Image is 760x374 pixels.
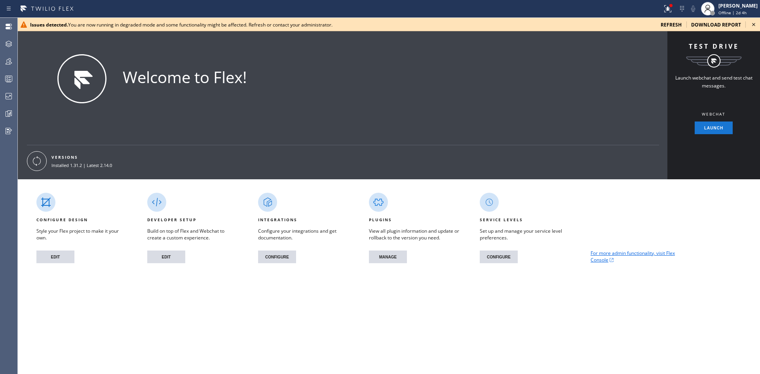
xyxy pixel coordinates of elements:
[691,21,741,28] span: download report
[123,66,247,88] div: Welcome to Flex!
[258,228,350,241] div: Configure your integrations and get documentation.
[591,250,682,263] a: For more admin functionality, visit Flex Console
[258,215,297,224] div: INTEGRATIONS
[30,21,654,28] div: You are now running in degraded mode and some functionality might be affected. Refresh or contact...
[30,21,68,28] b: Issues detected.
[480,215,523,224] div: SERVICE LEVELS
[369,228,461,241] div: View all plugin information and update or rollback to the version you need.
[695,122,733,134] button: Launch
[147,251,185,263] button: EDIT
[718,2,758,9] div: [PERSON_NAME]
[688,3,699,14] button: Mute
[147,215,196,224] div: DEVELOPER SETUP
[689,42,739,51] div: TEST DRIVE
[51,162,125,170] div: Installed 1.31.2 | Latest 2.14.0
[718,10,747,15] span: Offline | 2d 4h
[36,228,128,241] div: Style your Flex project to make it your own.
[480,228,572,241] div: Set up and manage your service level preferences.
[147,228,239,241] div: Build on top of Flex and Webchat to create a custom experience.
[674,74,753,90] div: Launch webchat and send test chat messages.
[51,152,125,162] div: VERSIONS
[480,251,518,263] button: CONFIGURE
[661,21,682,28] span: refresh
[36,215,88,224] div: CONFIGURE DESIGN
[369,251,407,263] button: MANAGE
[258,251,296,263] button: CONFIGURE
[702,111,726,117] div: WEBCHAT
[36,251,74,263] button: EDIT
[369,215,392,224] div: PLUGINS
